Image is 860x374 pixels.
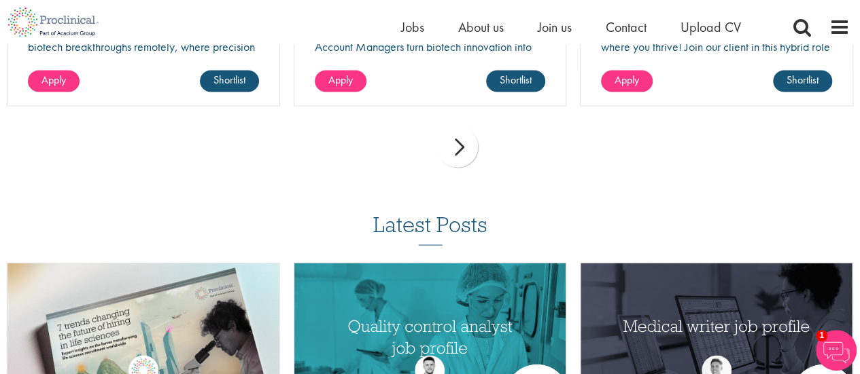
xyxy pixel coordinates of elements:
[315,27,546,66] p: Championing breakthrough partnerships-Key Account Managers turn biotech innovation into lasting c...
[816,330,827,341] span: 1
[606,18,647,36] a: Contact
[773,70,832,92] a: Shortlist
[200,70,259,92] a: Shortlist
[401,18,424,36] a: Jobs
[816,330,857,371] img: Chatbot
[615,73,639,87] span: Apply
[437,126,478,167] div: next
[28,70,80,92] a: Apply
[601,70,653,92] a: Apply
[373,212,487,245] h3: Latest Posts
[486,70,545,92] a: Shortlist
[601,27,832,66] p: Shape your future with the freedom to work where you thrive! Join our client in this hybrid role ...
[538,18,572,36] a: Join us
[315,70,366,92] a: Apply
[41,73,66,87] span: Apply
[681,18,741,36] a: Upload CV
[28,27,259,66] p: From clinical trials to compliance-powering biotech breakthroughs remotely, where precision meets...
[328,73,353,87] span: Apply
[458,18,504,36] a: About us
